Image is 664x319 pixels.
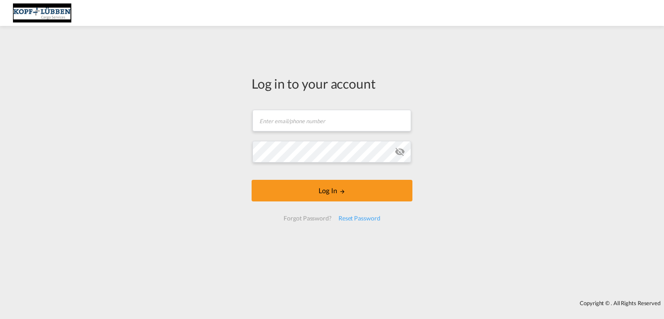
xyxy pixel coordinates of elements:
img: 25cf3bb0aafc11ee9c4fdbd399af7748.JPG [13,3,71,23]
div: Forgot Password? [280,211,335,226]
div: Log in to your account [252,74,412,93]
md-icon: icon-eye-off [395,147,405,157]
button: LOGIN [252,180,412,201]
div: Reset Password [335,211,384,226]
input: Enter email/phone number [252,110,411,131]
